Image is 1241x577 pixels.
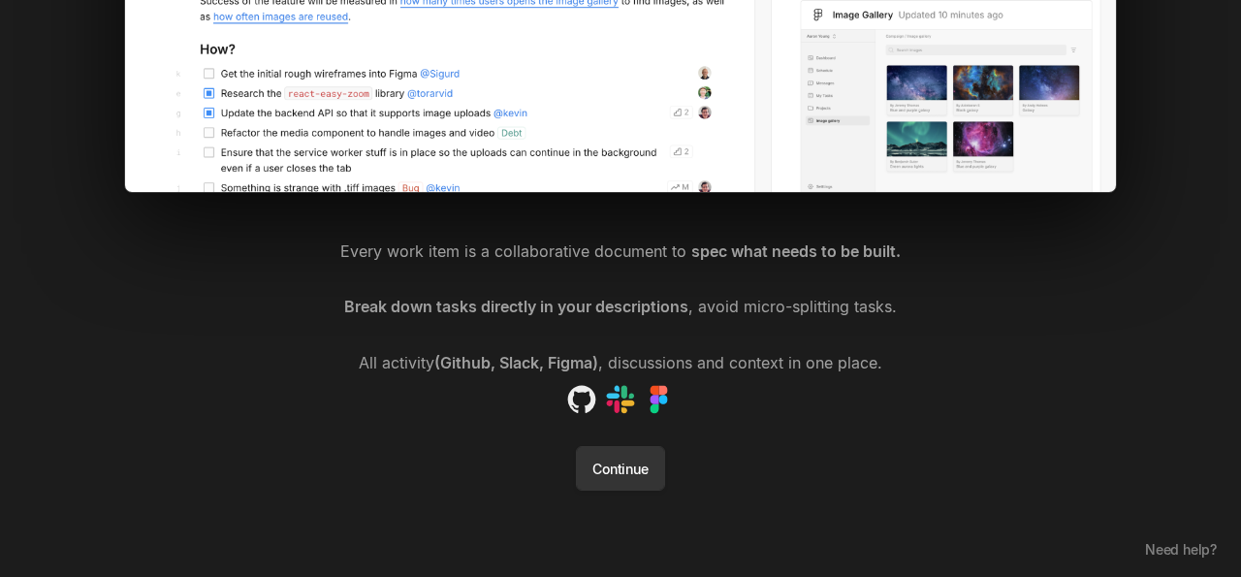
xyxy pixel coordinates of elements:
[691,241,901,261] span: spec what needs to be built.
[344,297,688,316] span: Break down tasks directly in your descriptions
[434,353,598,372] span: (Github, Slack, Figma)
[1135,536,1226,563] button: Need help?
[124,224,1117,280] div: Every work item is a collaborative document to
[576,446,664,491] button: Continue
[124,279,1117,336] div: , avoid micro-splitting tasks.
[124,336,1117,431] div: All activity , discussions and context in one place.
